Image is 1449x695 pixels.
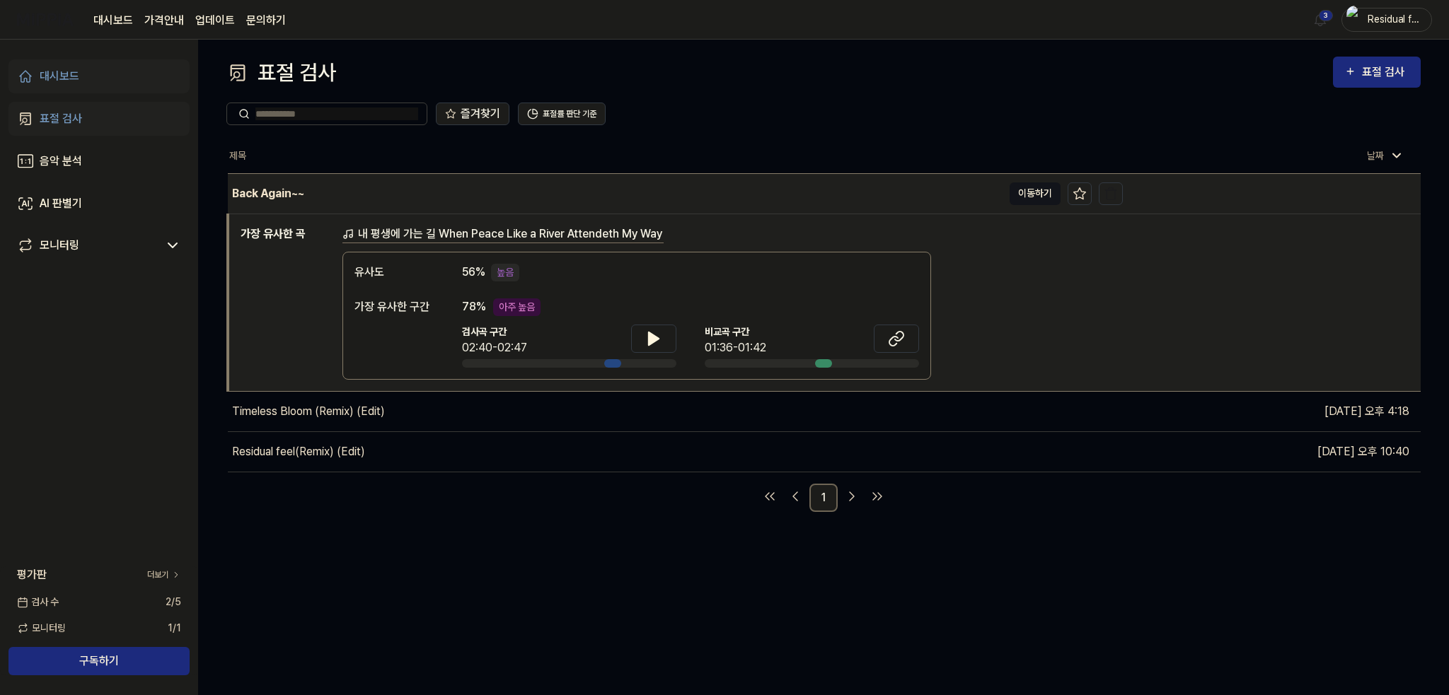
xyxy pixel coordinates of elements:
a: 문의하기 [246,12,286,29]
button: 즐겨찾기 [436,103,509,125]
button: 표절 검사 [1333,57,1421,88]
div: 01:36-01:42 [705,339,766,356]
div: Residual feel [1368,11,1423,27]
span: 비교곡 구간 [705,325,766,339]
button: 이동하기 [1010,182,1061,205]
div: 표절 검사 [40,110,82,127]
img: 알림 [1312,11,1329,28]
a: AI 판별기 [8,187,190,221]
a: Go to previous page [784,485,807,508]
a: 음악 분석 [8,144,190,178]
span: 56 % [462,264,485,281]
div: 높음 [491,264,519,281]
div: 3 [1319,10,1333,21]
div: 표절 검사 [226,57,336,88]
div: 아주 높음 [493,298,541,316]
button: profileResidual feel [1341,8,1432,32]
div: 표절 검사 [1362,63,1409,81]
button: 구독하기 [8,647,190,675]
td: [DATE] 오전 12:28 [1123,173,1421,214]
a: 가격안내 [144,12,184,29]
td: [DATE] 오후 4:18 [1123,391,1421,431]
a: Go to next page [841,485,863,508]
div: Timeless Bloom (Remix) (Edit) [232,403,385,420]
a: 대시보드 [8,59,190,93]
div: 모니터링 [40,237,79,254]
td: [DATE] 오후 10:40 [1123,431,1421,472]
button: 표절률 판단 기준 [518,103,606,125]
span: 평가판 [17,566,47,583]
img: profile [1346,6,1363,34]
span: 검사곡 구간 [462,325,527,339]
a: 대시보드 [93,12,133,29]
span: 모니터링 [17,621,66,636]
button: 알림3 [1309,8,1332,31]
div: Residual feel(Remix) (Edit) [232,443,365,460]
div: 유사도 [354,264,434,281]
div: 02:40-02:47 [462,339,527,356]
div: 가장 유사한 구간 [354,298,434,315]
a: Go to last page [866,485,889,508]
div: 날짜 [1361,144,1409,168]
a: 내 평생에 가는 길 When Peace Like a River Attendeth My Way [342,226,664,243]
span: 1 / 1 [168,621,181,636]
h1: 가장 유사한 곡 [241,226,331,380]
a: 모니터링 [17,237,158,254]
div: Back Again~~ [232,185,304,202]
a: 업데이트 [195,12,235,29]
span: 2 / 5 [166,595,181,609]
a: Go to first page [758,485,781,508]
a: 더보기 [147,568,181,581]
div: 음악 분석 [40,153,82,170]
span: 78 % [462,298,486,315]
nav: pagination [226,484,1421,512]
th: 제목 [228,139,1123,173]
div: 대시보드 [40,68,79,85]
span: 검사 수 [17,595,59,609]
a: 1 [809,484,838,512]
div: AI 판별기 [40,195,82,212]
a: 표절 검사 [8,102,190,136]
img: delete [1104,187,1118,201]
